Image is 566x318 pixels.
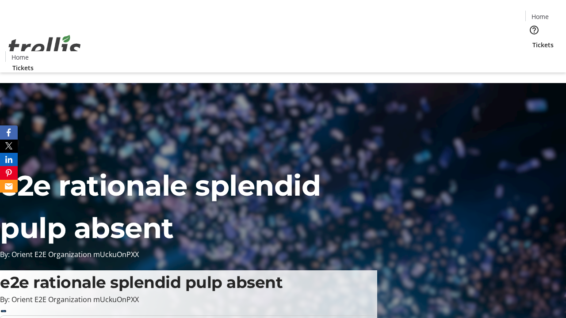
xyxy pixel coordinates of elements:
[532,40,554,49] span: Tickets
[5,25,84,69] img: Orient E2E Organization mUckuOnPXX's Logo
[6,53,34,62] a: Home
[525,40,561,49] a: Tickets
[525,49,543,67] button: Cart
[526,12,554,21] a: Home
[12,63,34,72] span: Tickets
[5,63,41,72] a: Tickets
[532,12,549,21] span: Home
[525,21,543,39] button: Help
[11,53,29,62] span: Home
